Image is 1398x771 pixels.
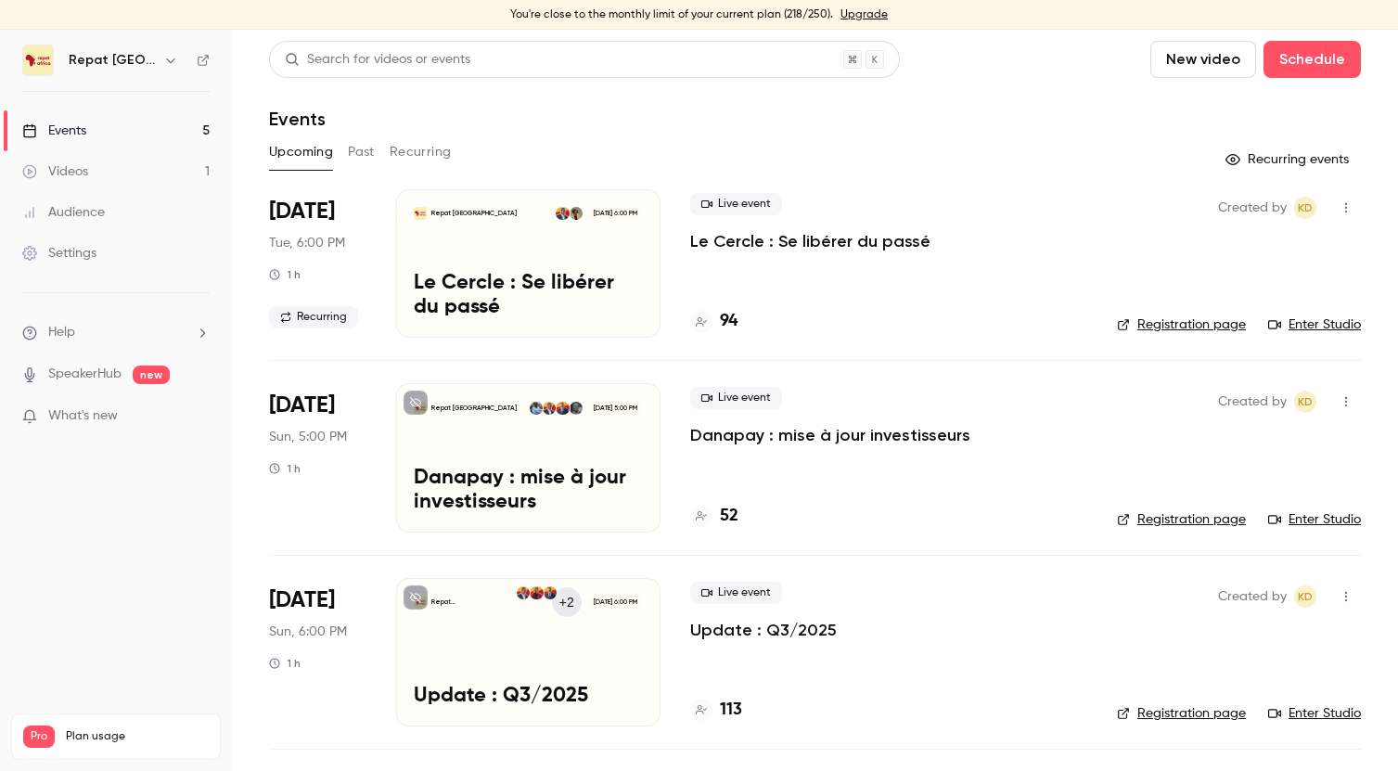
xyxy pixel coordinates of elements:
[396,383,661,532] a: Danapay : mise à jour investisseursRepat [GEOGRAPHIC_DATA]Moussa DembeleMounir TelkassKara DiabyD...
[23,726,55,748] span: Pro
[269,306,358,328] span: Recurring
[690,387,782,409] span: Live event
[269,383,366,532] div: Sep 28 Sun, 7:00 PM (Europe/Paris)
[22,203,105,222] div: Audience
[690,582,782,604] span: Live event
[269,656,301,671] div: 1 h
[517,586,530,599] img: Kara Diaby
[414,467,643,515] p: Danapay : mise à jour investisseurs
[1218,391,1287,413] span: Created by
[269,137,333,167] button: Upcoming
[269,234,345,252] span: Tue, 6:00 PM
[48,406,118,426] span: What's new
[269,197,335,226] span: [DATE]
[720,309,737,334] h4: 94
[396,578,661,726] a: Update : Q3/2025Repat [GEOGRAPHIC_DATA]+2Mounir TelkassFatoumata DiaKara Diaby[DATE] 6:00 PMUpdat...
[690,230,930,252] a: Le Cercle : Se libérer du passé
[396,189,661,338] a: Le Cercle : Se libérer du passéRepat [GEOGRAPHIC_DATA]Oumou DiarissoKara Diaby[DATE] 6:00 PMLe Ce...
[269,189,366,338] div: Sep 23 Tue, 8:00 PM (Europe/Paris)
[1217,145,1361,174] button: Recurring events
[556,402,569,415] img: Mounir Telkass
[269,461,301,476] div: 1 h
[1268,704,1361,723] a: Enter Studio
[720,698,742,723] h4: 113
[285,50,470,70] div: Search for videos or events
[22,162,88,181] div: Videos
[431,209,517,218] p: Repat [GEOGRAPHIC_DATA]
[530,586,543,599] img: Fatoumata Dia
[690,698,742,723] a: 113
[690,309,737,334] a: 94
[1298,391,1313,413] span: KD
[69,51,156,70] h6: Repat [GEOGRAPHIC_DATA]
[269,623,347,641] span: Sun, 6:00 PM
[690,619,837,641] a: Update : Q3/2025
[1117,704,1246,723] a: Registration page
[414,685,643,709] p: Update : Q3/2025
[1218,197,1287,219] span: Created by
[1298,585,1313,608] span: KD
[1294,391,1316,413] span: Kara Diaby
[690,193,782,215] span: Live event
[1298,197,1313,219] span: KD
[390,137,452,167] button: Recurring
[1218,585,1287,608] span: Created by
[556,207,569,220] img: Kara Diaby
[1294,197,1316,219] span: Kara Diaby
[48,323,75,342] span: Help
[720,504,738,529] h4: 52
[1268,510,1361,529] a: Enter Studio
[1294,585,1316,608] span: Kara Diaby
[66,729,209,744] span: Plan usage
[269,267,301,282] div: 1 h
[269,391,335,420] span: [DATE]
[133,366,170,384] span: new
[22,244,96,263] div: Settings
[587,402,642,415] span: [DATE] 5:00 PM
[269,585,335,615] span: [DATE]
[690,424,970,446] a: Danapay : mise à jour investisseurs
[1117,510,1246,529] a: Registration page
[1150,41,1256,78] button: New video
[544,586,557,599] img: Mounir Telkass
[431,598,516,607] p: Repat [GEOGRAPHIC_DATA]
[690,504,738,529] a: 52
[550,585,584,619] div: +2
[587,207,642,220] span: [DATE] 6:00 PM
[587,596,642,609] span: [DATE] 6:00 PM
[269,578,366,726] div: Sep 28 Sun, 8:00 PM (Europe/Brussels)
[1268,315,1361,334] a: Enter Studio
[840,7,888,22] a: Upgrade
[414,207,427,220] img: Le Cercle : Se libérer du passé
[22,122,86,140] div: Events
[543,402,556,415] img: Kara Diaby
[431,404,517,413] p: Repat [GEOGRAPHIC_DATA]
[48,365,122,384] a: SpeakerHub
[414,272,643,320] p: Le Cercle : Se libérer du passé
[570,402,583,415] img: Moussa Dembele
[570,207,583,220] img: Oumou Diarisso
[348,137,375,167] button: Past
[269,428,347,446] span: Sun, 5:00 PM
[269,108,326,130] h1: Events
[1117,315,1246,334] a: Registration page
[1263,41,1361,78] button: Schedule
[22,323,210,342] li: help-dropdown-opener
[23,45,53,75] img: Repat Africa
[530,402,543,415] img: Demba Dembele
